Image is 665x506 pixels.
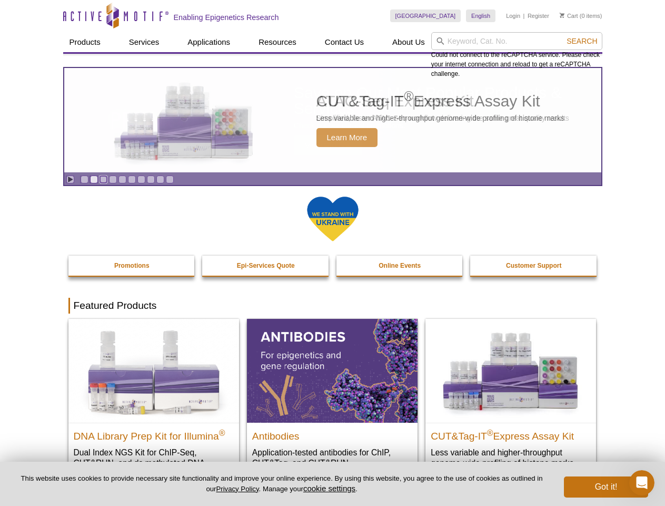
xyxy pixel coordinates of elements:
[81,176,88,183] a: Go to slide 1
[166,176,174,183] a: Go to slide 10
[252,32,303,52] a: Resources
[63,32,107,52] a: Products
[68,256,196,276] a: Promotions
[404,89,413,103] sup: ®
[431,32,602,50] input: Keyword, Cat. No.
[506,262,561,269] strong: Customer Support
[64,68,601,172] article: CUT&Tag-IT Express Assay Kit
[252,447,412,469] p: Application-tested antibodies for ChIP, CUT&Tag, and CUT&RUN.
[109,176,117,183] a: Go to slide 4
[303,484,355,493] button: cookie settings
[66,176,74,183] a: Toggle autoplay
[181,32,236,52] a: Applications
[64,68,601,172] a: CUT&Tag-IT Express Assay Kit CUT&Tag-IT®Express Assay Kit Less variable and higher-throughput gen...
[316,128,378,147] span: Learn More
[100,176,107,183] a: Go to slide 3
[431,447,591,469] p: Less variable and higher-throughput genome-wide profiling of histone marks​.
[564,476,648,498] button: Got it!
[425,319,596,479] a: CUT&Tag-IT® Express Assay Kit CUT&Tag-IT®Express Assay Kit Less variable and higher-throughput ge...
[252,426,412,442] h2: Antibodies
[466,9,495,22] a: English
[247,319,418,422] img: All Antibodies
[137,176,145,183] a: Go to slide 7
[74,426,234,442] h2: DNA Library Prep Kit for Illumina
[336,256,464,276] a: Online Events
[174,13,279,22] h2: Enabling Epigenetics Research
[202,256,330,276] a: Epi-Services Quote
[306,196,359,242] img: We Stand With Ukraine
[560,13,564,18] img: Your Cart
[563,36,600,46] button: Search
[523,9,525,22] li: |
[506,12,520,20] a: Login
[114,262,150,269] strong: Promotions
[629,470,654,495] iframe: Intercom live chat
[316,113,565,123] p: Less variable and higher-throughput genome-wide profiling of histone marks
[560,12,578,20] a: Cart
[567,37,597,45] span: Search
[90,176,98,183] a: Go to slide 2
[431,426,591,442] h2: CUT&Tag-IT Express Assay Kit
[17,474,547,494] p: This website uses cookies to provide necessary site functionality and improve your online experie...
[98,62,272,178] img: CUT&Tag-IT Express Assay Kit
[470,256,598,276] a: Customer Support
[247,319,418,479] a: All Antibodies Antibodies Application-tested antibodies for ChIP, CUT&Tag, and CUT&RUN.
[487,428,493,437] sup: ®
[147,176,155,183] a: Go to slide 8
[379,262,421,269] strong: Online Events
[319,32,370,52] a: Contact Us
[560,9,602,22] li: (0 items)
[118,176,126,183] a: Go to slide 5
[528,12,549,20] a: Register
[123,32,166,52] a: Services
[68,319,239,489] a: DNA Library Prep Kit for Illumina DNA Library Prep Kit for Illumina® Dual Index NGS Kit for ChIP-...
[390,9,461,22] a: [GEOGRAPHIC_DATA]
[68,298,597,314] h2: Featured Products
[316,93,565,109] h2: CUT&Tag-IT Express Assay Kit
[216,485,259,493] a: Privacy Policy
[219,428,225,437] sup: ®
[128,176,136,183] a: Go to slide 6
[74,447,234,479] p: Dual Index NGS Kit for ChIP-Seq, CUT&RUN, and ds methylated DNA assays.
[425,319,596,422] img: CUT&Tag-IT® Express Assay Kit
[68,319,239,422] img: DNA Library Prep Kit for Illumina
[431,32,602,79] div: Could not connect to the reCAPTCHA service. Please check your internet connection and reload to g...
[156,176,164,183] a: Go to slide 9
[237,262,295,269] strong: Epi-Services Quote
[386,32,431,52] a: About Us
